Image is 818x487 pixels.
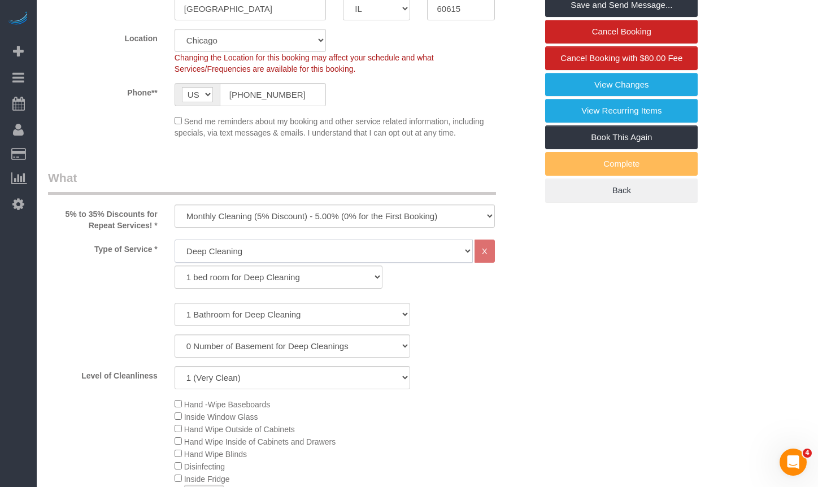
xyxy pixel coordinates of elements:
span: Hand -Wipe Baseboards [184,400,271,409]
img: Automaid Logo [7,11,29,27]
a: Cancel Booking with $80.00 Fee [545,46,698,70]
iframe: Intercom live chat [780,449,807,476]
span: Inside Fridge [184,475,230,484]
label: Location [40,29,166,44]
span: Disinfecting [184,462,225,471]
label: Type of Service * [40,240,166,255]
legend: What [48,169,496,195]
a: Cancel Booking [545,20,698,44]
a: Book This Again [545,125,698,149]
span: 4 [803,449,812,458]
a: Back [545,179,698,202]
a: View Changes [545,73,698,97]
span: Hand Wipe Outside of Cabinets [184,425,295,434]
span: Hand Wipe Inside of Cabinets and Drawers [184,437,336,446]
span: Send me reminders about my booking and other service related information, including specials, via... [175,117,484,137]
label: Level of Cleanliness [40,366,166,381]
span: Cancel Booking with $80.00 Fee [560,53,682,63]
a: View Recurring Items [545,99,698,123]
span: Inside Window Glass [184,412,258,421]
label: 5% to 35% Discounts for Repeat Services! * [40,205,166,231]
span: Changing the Location for this booking may affect your schedule and what Services/Frequencies are... [175,53,434,73]
span: Hand Wipe Blinds [184,450,247,459]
